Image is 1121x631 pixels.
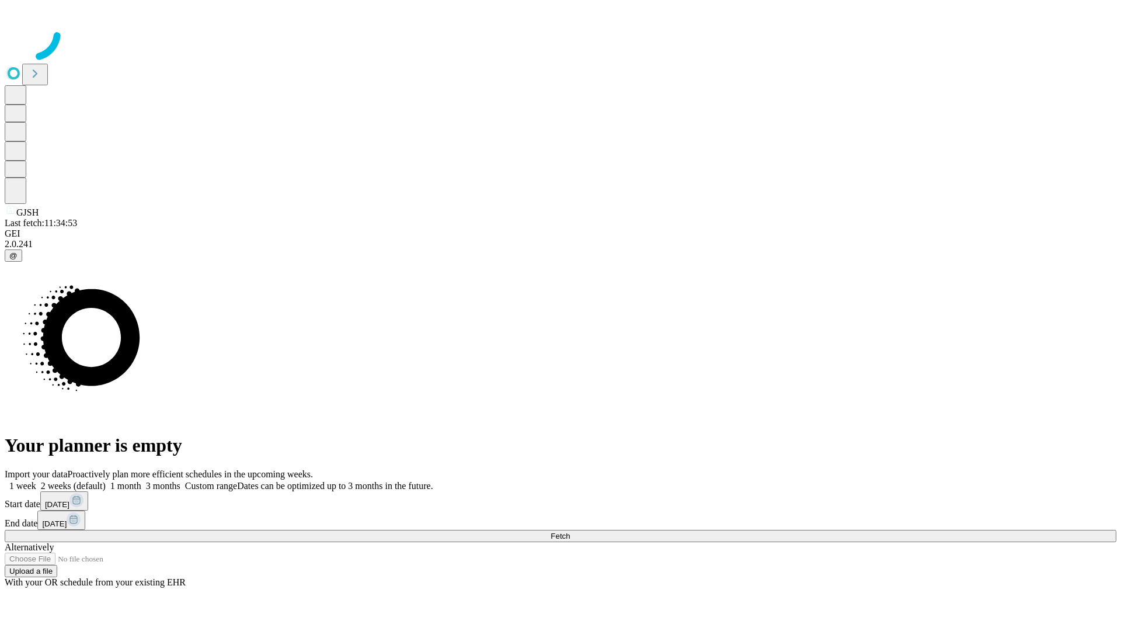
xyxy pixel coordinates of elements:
[5,530,1116,542] button: Fetch
[5,542,54,552] span: Alternatively
[5,249,22,262] button: @
[5,565,57,577] button: Upload a file
[110,481,141,491] span: 1 month
[41,481,106,491] span: 2 weeks (default)
[45,500,69,509] span: [DATE]
[5,228,1116,239] div: GEI
[68,469,313,479] span: Proactively plan more efficient schedules in the upcoming weeks.
[5,469,68,479] span: Import your data
[37,511,85,530] button: [DATE]
[9,251,18,260] span: @
[5,435,1116,456] h1: Your planner is empty
[146,481,180,491] span: 3 months
[5,239,1116,249] div: 2.0.241
[5,491,1116,511] div: Start date
[551,532,570,540] span: Fetch
[185,481,237,491] span: Custom range
[42,519,67,528] span: [DATE]
[237,481,433,491] span: Dates can be optimized up to 3 months in the future.
[40,491,88,511] button: [DATE]
[9,481,36,491] span: 1 week
[5,218,77,228] span: Last fetch: 11:34:53
[5,511,1116,530] div: End date
[16,207,39,217] span: GJSH
[5,577,186,587] span: With your OR schedule from your existing EHR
